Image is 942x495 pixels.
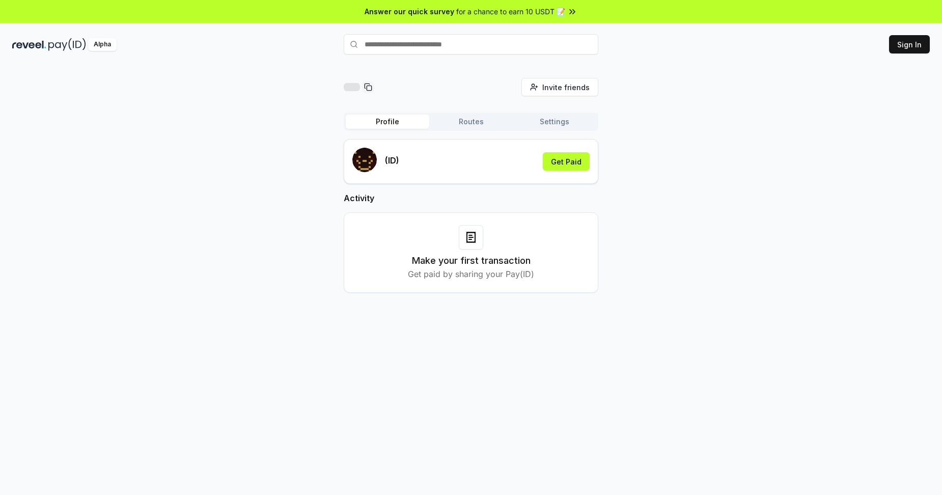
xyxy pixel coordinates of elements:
img: reveel_dark [12,38,46,51]
h3: Make your first transaction [412,254,531,268]
span: for a chance to earn 10 USDT 📝 [456,6,565,17]
button: Invite friends [521,78,598,96]
div: Alpha [88,38,117,51]
p: (ID) [385,154,399,167]
p: Get paid by sharing your Pay(ID) [408,268,534,280]
button: Get Paid [543,152,590,171]
button: Profile [346,115,429,129]
button: Sign In [889,35,930,53]
button: Routes [429,115,513,129]
span: Answer our quick survey [365,6,454,17]
h2: Activity [344,192,598,204]
span: Invite friends [542,82,590,93]
img: pay_id [48,38,86,51]
button: Settings [513,115,596,129]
